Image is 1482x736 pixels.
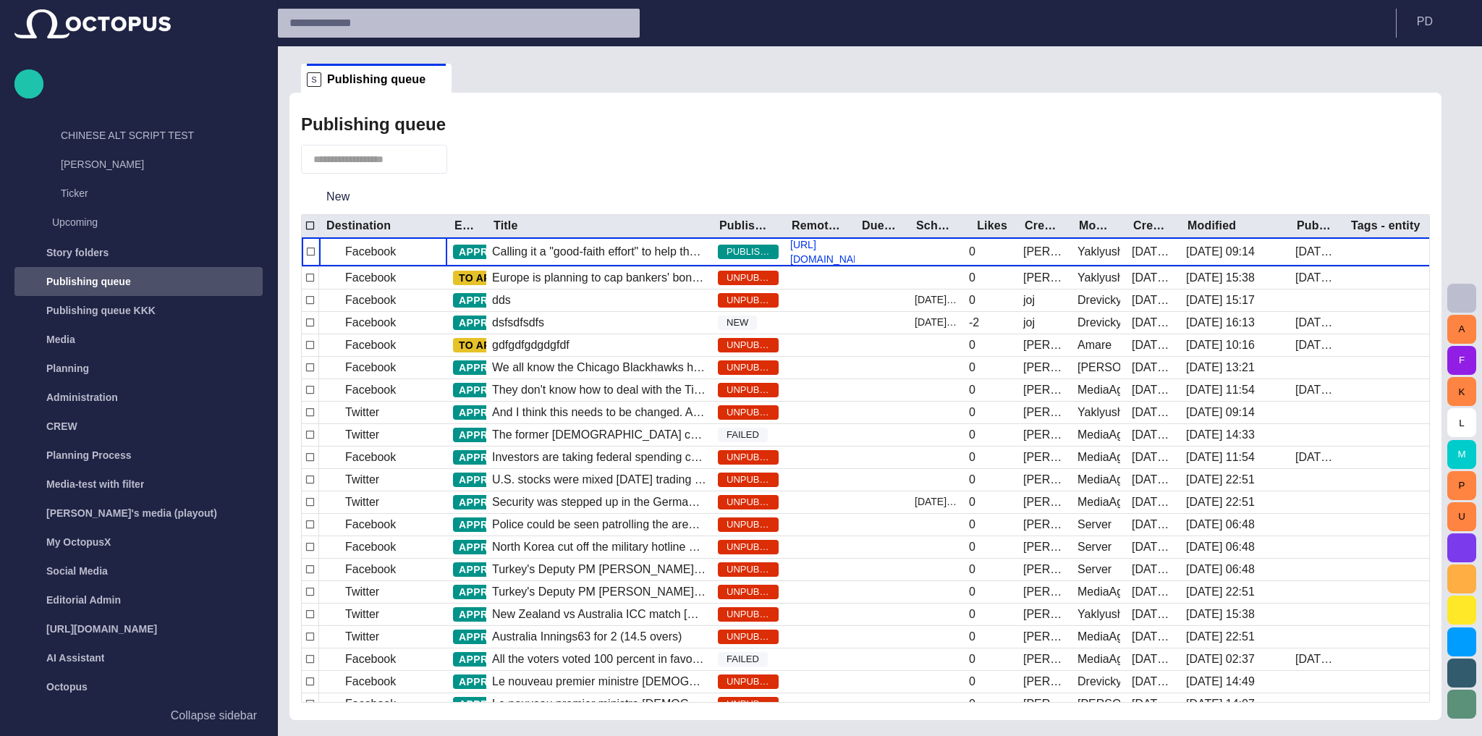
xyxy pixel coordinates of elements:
div: RemoteLink [792,219,844,233]
div: Yaklyushyn [1077,405,1120,420]
span: UNPUBLISHED [718,405,779,420]
p: Facebook [345,673,396,690]
div: Published [1297,219,1332,233]
div: 9/30 14:33 [1186,427,1255,443]
div: Drevicky [1077,674,1120,690]
div: 6/4/2013 18:33 [1132,562,1174,578]
div: Server [1077,539,1111,555]
button: APPROVED [453,383,538,397]
div: Carole [1023,674,1066,690]
div: 4/10/2013 11:37 [1132,315,1174,331]
span: UNPUBLISHED [718,630,779,644]
div: 0 [969,337,975,353]
div: Janko [1023,382,1066,398]
div: 9/1 15:17 [1186,292,1255,308]
div: dds [492,292,511,308]
div: Janko [1023,606,1066,622]
div: 7/28/2022 11:54 [1186,449,1255,465]
div: [URL][DOMAIN_NAME] [14,614,263,643]
p: Facebook [345,449,396,466]
div: Janko [1023,651,1066,667]
p: Twitter [345,606,379,623]
div: MediaAgent [1077,449,1120,465]
div: Server [1077,562,1111,578]
button: APPROVED [453,428,538,442]
div: 0 [969,629,975,645]
div: MediaAgent [1077,494,1120,510]
p: Twitter [345,494,379,511]
div: 3/25/2016 06:48 [1186,562,1255,578]
button: A [1447,315,1476,344]
p: Facebook [345,314,396,331]
div: MediaAgent [1077,427,1120,443]
div: Janko [1023,360,1066,376]
p: Media [46,332,75,347]
button: K [1447,377,1476,406]
div: North Korea cut off the military hotline unilaterally today as a prot [492,539,706,555]
h2: Publishing queue [301,114,446,135]
div: Title [494,219,518,233]
div: 0 [969,539,975,555]
div: 4/9/2013 15:40 [1132,244,1174,260]
button: APPROVED [453,562,538,577]
div: Yaklyushyn [1077,270,1120,286]
div: 3/30/2016 22:51 [1186,584,1255,600]
img: Octopus News Room [14,9,171,38]
div: The former England captain made 115 appearances for his country and 394 for Manchester United [492,427,706,443]
p: Social Media [46,564,108,578]
button: APPROVED [453,674,538,689]
p: Planning Process [46,448,131,462]
div: Modified [1187,219,1236,233]
div: MediaAgent [1077,651,1120,667]
button: APPROVED [453,316,538,330]
button: U [1447,502,1476,531]
div: And I think this needs to be changed. And if you want to solve the dsajfsadl jflkdsa [492,405,706,420]
button: APPROVED [453,585,538,599]
div: Le nouveau premier ministre égyptien, Hazem Beblaoui, a déclaré, jeudi 11 juillet, qu'il n'exclua... [492,674,706,690]
div: 3/7/2023 02:37 [1186,651,1255,667]
button: PD [1405,9,1473,35]
div: Janko [1023,405,1066,420]
div: Modified by [1079,219,1114,233]
span: UNPUBLISHED [718,383,779,397]
div: MediaAgent [1077,629,1120,645]
p: Facebook [345,269,396,287]
p: Twitter [345,471,379,488]
button: APPROVED [453,630,538,644]
div: 5/15/2013 19:10 [1132,382,1174,398]
div: Amare [1077,337,1111,353]
div: 3/30/2016 22:51 [1186,494,1255,510]
div: 0 [969,405,975,420]
p: Publishing queue [46,274,131,289]
div: Media [14,325,263,354]
div: MediaAgent [1077,584,1120,600]
p: [PERSON_NAME]'s media (playout) [46,506,217,520]
span: UNPUBLISHED [718,517,779,532]
button: TO APPROVE [453,271,548,285]
div: 4/10/2013 11:02 [915,289,957,311]
button: Collapse sidebar [14,701,263,730]
span: NEW [718,316,757,330]
button: APPROVED [453,495,538,509]
p: Ticker [61,186,263,200]
div: 3/30/2016 22:51 [1186,472,1255,488]
div: joj [1023,315,1035,331]
div: 5/7/2018 09:34 [1295,651,1338,667]
div: 3/25/2016 06:48 [1186,539,1255,555]
p: My OctopusX [46,535,111,549]
div: Created [1133,219,1169,233]
div: Yaklyushyn [1077,606,1120,622]
div: Turkey's Deputy PM Bulent Arinc has apologised to protesters injured in demonstrations opposing t... [492,562,706,578]
div: 6/19/2013 11:49 [1132,651,1174,667]
div: 8/19 15:47 [1295,270,1338,286]
div: Calling it a "good-faith effort" to help the Egyptian people, U.S. Secretary of State John Kerry ... [492,244,706,260]
span: UNPUBLISHED [718,450,779,465]
div: 5/24/2013 16:22 [1132,517,1174,533]
div: 5/15/2013 13:21 [1132,360,1174,376]
p: CHINESE ALT SCRIPT TEST [61,128,263,143]
div: 5/21/2013 09:52 [1132,449,1174,465]
div: Ticker [32,180,263,209]
button: APPROVED [453,450,538,465]
div: 0 [969,270,975,286]
div: 3/25/2016 06:48 [1186,517,1255,533]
